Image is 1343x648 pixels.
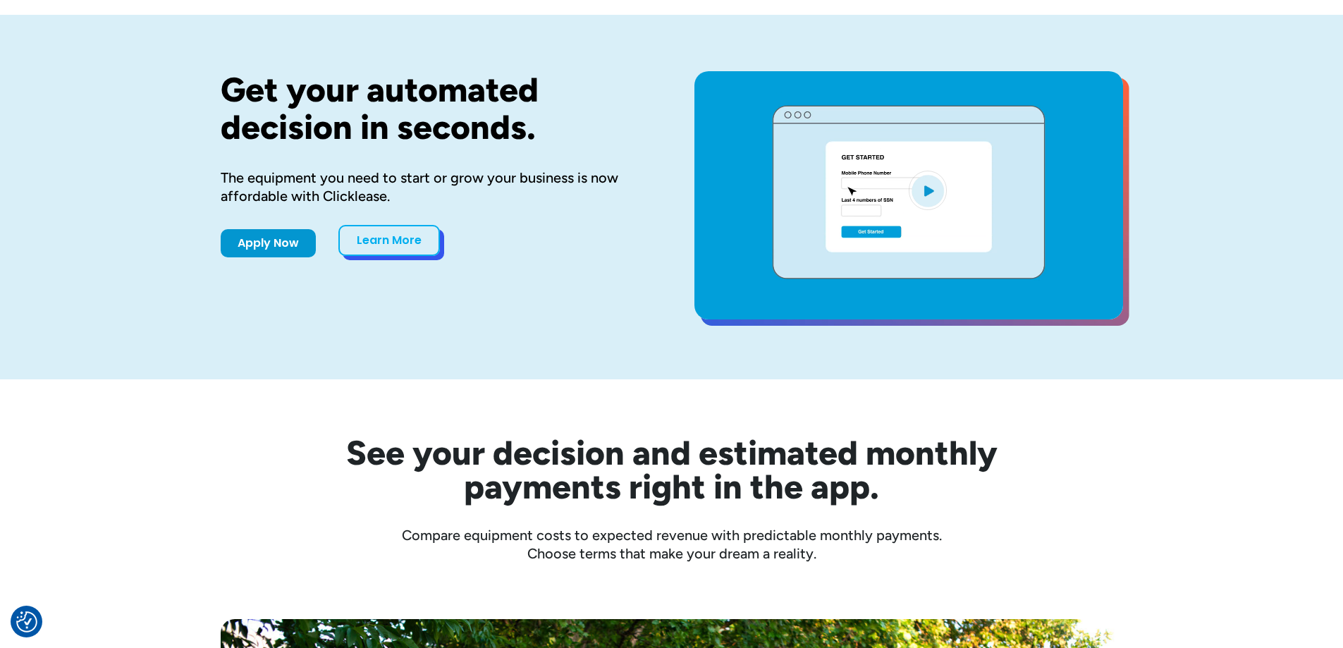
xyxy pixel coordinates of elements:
[277,436,1067,503] h2: See your decision and estimated monthly payments right in the app.
[221,71,649,146] h1: Get your automated decision in seconds.
[909,171,947,210] img: Blue play button logo on a light blue circular background
[16,611,37,632] button: Consent Preferences
[338,225,440,256] a: Learn More
[221,169,649,205] div: The equipment you need to start or grow your business is now affordable with Clicklease.
[16,611,37,632] img: Revisit consent button
[221,526,1123,563] div: Compare equipment costs to expected revenue with predictable monthly payments. Choose terms that ...
[694,71,1123,319] a: open lightbox
[221,229,316,257] a: Apply Now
